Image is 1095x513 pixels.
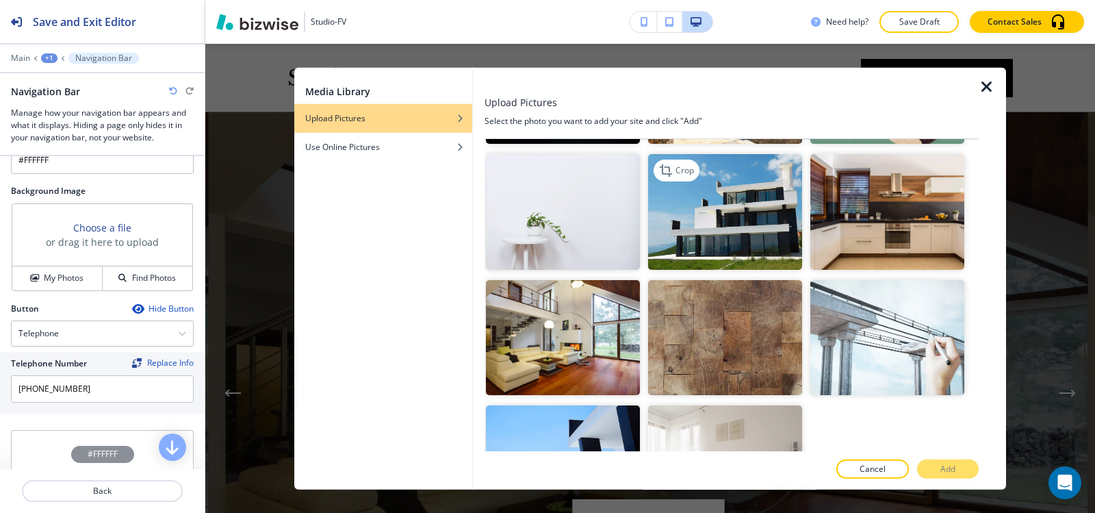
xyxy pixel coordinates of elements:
button: My Photos [12,266,103,290]
h2: Media Library [305,84,370,98]
h3: Studio-FV [311,16,346,28]
p: Navigation Bar [75,53,132,63]
div: Crop [654,160,699,182]
h2: Navigation Bar [11,84,80,99]
button: #FFFFFFNav Bar Text Color [11,430,194,503]
h3: Upload Pictures [485,95,557,109]
h4: Select the photo you want to add your site and click "Add" [485,114,979,127]
span: Find and replace this information across Bizwise [132,358,194,369]
h2: Save and Exit Editor [33,14,136,30]
h3: Need help? [826,16,868,28]
h4: Telephone [18,327,59,340]
button: Hide Button [132,303,194,314]
div: Replace Info [132,358,194,368]
h4: My Photos [44,272,83,284]
button: Use Online Pictures [294,132,472,161]
button: Contact Sales [970,11,1084,33]
h3: or drag it here to upload [46,235,159,249]
h2: Background Image [11,185,194,197]
p: Cancel [860,463,886,475]
img: Bizwise Logo [216,14,298,30]
input: Ex. 561-222-1111 [11,375,194,403]
button: Save Draft [879,11,959,33]
button: Back [22,480,183,502]
button: +1 [41,53,57,63]
button: Main [11,53,30,63]
button: Upload Pictures [294,103,472,132]
button: Cancel [836,460,909,479]
p: Save Draft [897,16,941,28]
button: ReplaceReplace Info [132,358,194,368]
p: Back [23,485,181,497]
button: Find Photos [103,266,192,290]
div: Open Intercom Messenger [1048,466,1081,499]
img: Replace [132,358,142,368]
h3: Manage how your navigation bar appears and what it displays. Hiding a page only hides it in your ... [11,107,194,144]
button: Studio-FV [216,12,346,32]
div: Choose a fileor drag it here to uploadMy PhotosFind Photos [11,203,194,292]
button: Choose a file [73,221,131,235]
h2: Telephone Number [11,358,87,370]
h4: Upload Pictures [305,112,365,124]
h2: Button [11,303,39,315]
button: Navigation Bar [68,53,139,64]
h4: Use Online Pictures [305,140,380,153]
p: Contact Sales [988,16,1042,28]
h4: Find Photos [132,272,176,284]
p: Crop [675,164,694,177]
h4: #FFFFFF [88,448,118,460]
